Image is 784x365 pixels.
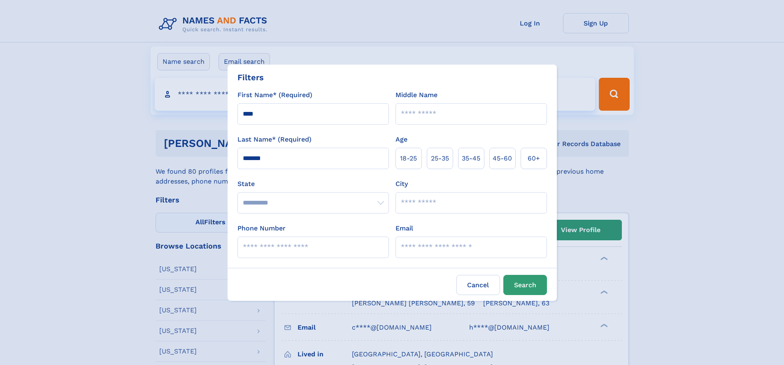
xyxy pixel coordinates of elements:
span: 45‑60 [493,153,512,163]
span: 18‑25 [400,153,417,163]
span: 60+ [528,153,540,163]
label: Phone Number [237,223,286,233]
label: First Name* (Required) [237,90,312,100]
label: Middle Name [395,90,437,100]
label: Age [395,135,407,144]
span: 25‑35 [431,153,449,163]
label: Last Name* (Required) [237,135,312,144]
span: 35‑45 [462,153,480,163]
label: Cancel [456,275,500,295]
label: City [395,179,408,189]
div: Filters [237,71,264,84]
label: State [237,179,389,189]
label: Email [395,223,413,233]
button: Search [503,275,547,295]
